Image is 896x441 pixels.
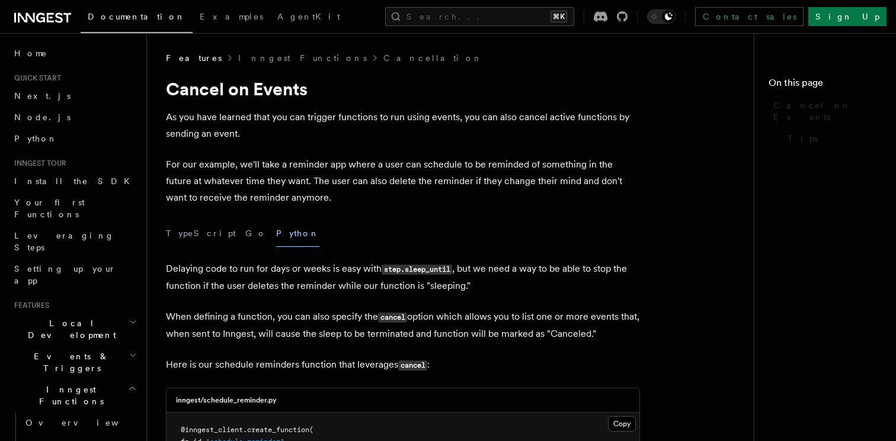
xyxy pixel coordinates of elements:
[14,91,71,101] span: Next.js
[247,426,309,434] span: create_function
[9,317,129,341] span: Local Development
[9,192,139,225] a: Your first Functions
[14,231,114,252] span: Leveraging Steps
[277,12,340,21] span: AgentKit
[14,47,47,59] span: Home
[9,301,49,310] span: Features
[398,360,427,371] code: cancel
[14,264,116,285] span: Setting up your app
[783,128,882,149] a: Tips
[769,76,882,95] h4: On this page
[166,78,640,99] h1: Cancel on Events
[9,170,139,192] a: Install the SDK
[551,11,567,22] kbd: ⌘K
[166,52,222,64] span: Features
[166,220,236,247] button: TypeScript
[166,156,640,206] p: For our example, we'll take a reminder app where a user can schedule to be reminded of something ...
[378,313,407,323] code: cancel
[14,112,71,122] span: Node.js
[193,4,270,32] a: Examples
[243,426,247,434] span: .
[608,416,636,432] button: Copy
[166,308,640,342] p: When defining a function, you can also specify the option which allows you to list one or more ev...
[695,7,804,26] a: Contact sales
[25,418,148,427] span: Overview
[769,95,882,128] a: Cancel on Events
[808,7,887,26] a: Sign Up
[181,426,243,434] span: @inngest_client
[166,109,640,142] p: As you have learned that you can trigger functions to run using events, you can also cancel activ...
[200,12,263,21] span: Examples
[9,384,128,407] span: Inngest Functions
[9,258,139,291] a: Setting up your app
[9,346,139,379] button: Events & Triggers
[9,85,139,107] a: Next.js
[383,52,483,64] a: Cancellation
[245,220,267,247] button: Go
[238,52,367,64] a: Inngest Functions
[14,134,57,143] span: Python
[9,225,139,258] a: Leveraging Steps
[166,356,640,374] p: Here is our schedule reminders function that leverages :
[309,426,313,434] span: (
[9,73,61,83] span: Quick start
[9,107,139,128] a: Node.js
[166,260,640,294] p: Delaying code to run for days or weeks is easy with , but we need a way to be able to stop the fu...
[270,4,347,32] a: AgentKit
[21,412,139,433] a: Overview
[788,133,818,144] span: Tips
[276,220,319,247] button: Python
[14,176,137,186] span: Install the SDK
[647,9,676,24] button: Toggle dark mode
[382,265,452,275] code: step.sleep_until
[88,12,185,21] span: Documentation
[9,43,139,64] a: Home
[9,128,139,149] a: Python
[9,350,129,374] span: Events & Triggers
[81,4,193,33] a: Documentation
[9,313,139,346] button: Local Development
[14,198,85,219] span: Your first Functions
[176,395,277,405] h3: inngest/schedule_reminder.py
[9,379,139,412] button: Inngest Functions
[9,159,66,168] span: Inngest tour
[773,99,882,123] span: Cancel on Events
[385,7,574,26] button: Search...⌘K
